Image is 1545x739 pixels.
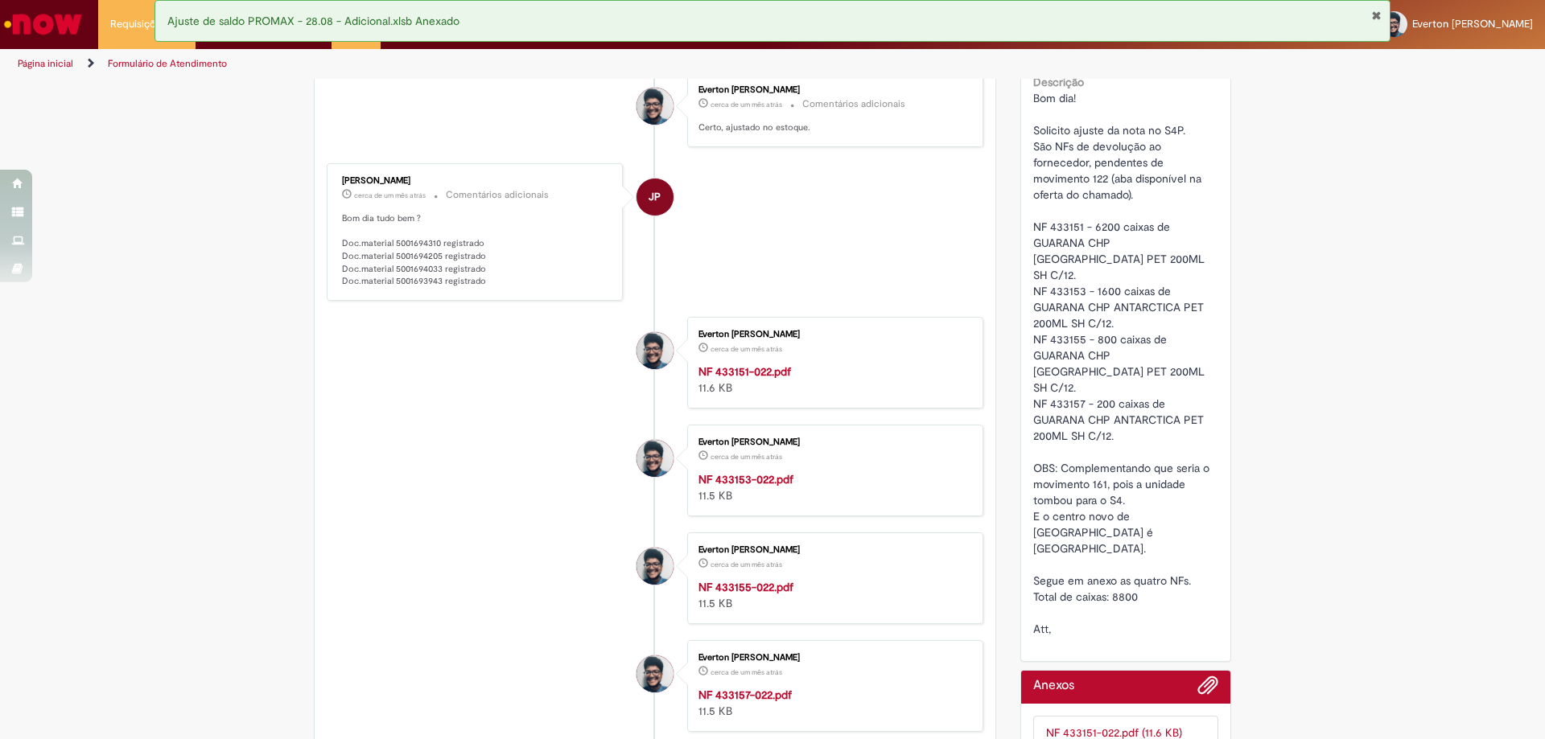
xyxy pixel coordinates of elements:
[110,16,167,32] span: Requisições
[711,667,782,677] time: 17/07/2025 12:03:04
[18,57,73,70] a: Página inicial
[698,688,792,702] a: NF 433157-022.pdf
[698,121,966,134] p: Certo, ajustado no estoque.
[637,88,674,125] div: Everton Aciole Da Silva
[446,188,549,202] small: Comentários adicionais
[711,452,782,462] span: cerca de um mês atrás
[1412,17,1533,31] span: Everton [PERSON_NAME]
[698,471,966,503] div: 11.5 KB
[698,580,793,594] a: NF 433155-022.pdf
[637,548,674,585] div: Everton Aciole Da Silva
[12,49,1018,79] ul: Trilhas de página
[637,655,674,692] div: Everton Aciole Da Silva
[698,364,791,379] a: NF 433151-022.pdf
[354,191,426,200] time: 18/07/2025 12:29:17
[342,212,610,288] p: Bom dia tudo bem ? Doc.material 5001694310 registrado Doc.material 5001694205 registrado Doc.mate...
[1197,675,1218,704] button: Adicionar anexos
[711,667,782,677] span: cerca de um mês atrás
[802,97,905,111] small: Comentários adicionais
[637,440,674,477] div: Everton Aciole Da Silva
[108,57,227,70] a: Formulário de Atendimento
[1371,9,1382,22] button: Fechar Notificação
[637,179,674,216] div: Jose Pereira
[698,579,966,611] div: 11.5 KB
[637,332,674,369] div: Everton Aciole Da Silva
[649,178,661,216] span: JP
[698,363,966,396] div: 11.6 KB
[711,452,782,462] time: 17/07/2025 13:02:45
[711,560,782,569] time: 17/07/2025 13:02:44
[1033,75,1084,89] b: Descrição
[698,472,793,487] a: NF 433153-022.pdf
[354,191,426,200] span: cerca de um mês atrás
[711,100,782,109] time: 23/07/2025 09:50:47
[342,176,610,186] div: [PERSON_NAME]
[167,14,459,28] span: Ajuste de saldo PROMAX - 28.08 - Adicional.xlsb Anexado
[711,560,782,569] span: cerca de um mês atrás
[2,8,84,40] img: ServiceNow
[1033,679,1074,693] h2: Anexos
[698,85,966,95] div: Everton [PERSON_NAME]
[711,344,782,354] span: cerca de um mês atrás
[1033,91,1213,636] span: Bom dia! Solicito ajuste da nota no S4P. São NFs de devolução ao fornecedor, pendentes de movimen...
[698,687,966,719] div: 11.5 KB
[698,330,966,339] div: Everton [PERSON_NAME]
[698,545,966,555] div: Everton [PERSON_NAME]
[711,100,782,109] span: cerca de um mês atrás
[698,653,966,663] div: Everton [PERSON_NAME]
[698,437,966,447] div: Everton [PERSON_NAME]
[711,344,782,354] time: 17/07/2025 13:02:46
